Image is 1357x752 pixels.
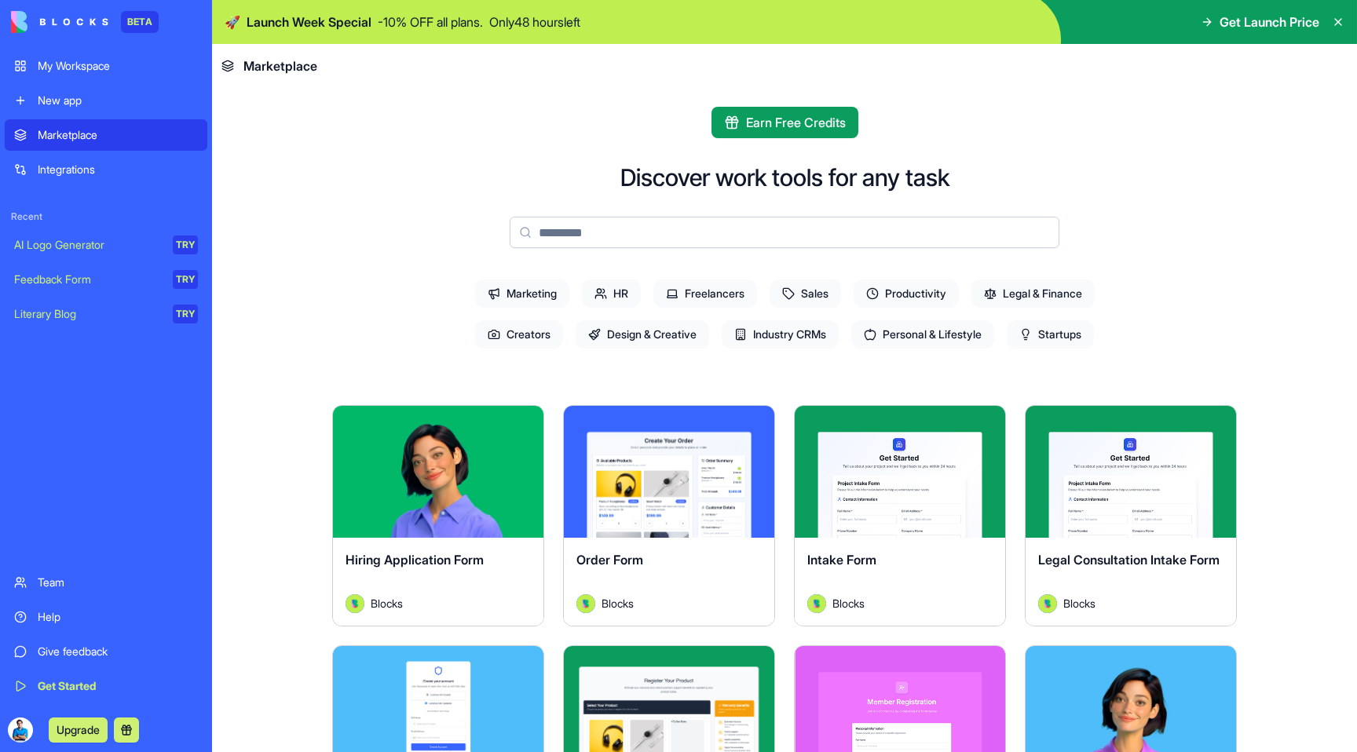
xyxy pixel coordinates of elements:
div: Marketplace [38,127,198,143]
span: Get Launch Price [1220,13,1319,31]
img: Avatar [807,594,826,613]
span: Legal Consultation Intake Form [1038,552,1220,568]
a: Legal Consultation Intake FormAvatarBlocks [1025,405,1237,626]
span: Design & Creative [576,320,709,349]
span: Freelancers [653,279,757,308]
a: Hiring Application FormAvatarBlocks [332,405,544,626]
div: Give feedback [38,644,198,659]
span: Blocks [832,595,865,611]
span: Hiring Application Form [346,552,484,568]
img: Avatar [1038,594,1057,613]
span: Personal & Lifestyle [851,320,994,349]
a: Order FormAvatarBlocks [563,405,775,626]
a: Intake FormAvatarBlocks [794,405,1006,626]
span: HR [582,279,641,308]
p: - 10 % OFF all plans. [378,13,483,31]
a: Upgrade [49,721,108,737]
div: TRY [173,235,198,254]
p: Only 48 hours left [489,13,580,31]
div: TRY [173,270,198,289]
div: Literary Blog [14,306,162,322]
span: Sales [770,279,841,308]
span: Blocks [1063,595,1095,611]
a: My Workspace [5,50,207,82]
span: Blocks [371,595,403,611]
a: Help [5,601,207,633]
div: AI Logo Generator [14,237,162,253]
span: Marketplace [243,57,317,75]
div: Get Started [38,678,198,694]
div: My Workspace [38,58,198,74]
a: Give feedback [5,636,207,667]
button: Upgrade [49,717,108,743]
a: AI Logo GeneratorTRY [5,229,207,261]
span: Earn Free Credits [746,113,846,132]
a: Marketplace [5,119,207,151]
a: Literary BlogTRY [5,298,207,330]
span: Recent [5,210,207,223]
img: Avatar [576,594,595,613]
div: BETA [121,11,159,33]
span: Industry CRMs [722,320,839,349]
a: New app [5,85,207,116]
span: Intake Form [807,552,876,568]
div: TRY [173,305,198,323]
img: logo [11,11,108,33]
img: Avatar [346,594,364,613]
span: 🚀 [225,13,240,31]
div: Team [38,575,198,590]
div: New app [38,93,198,108]
h2: Discover work tools for any task [620,163,949,192]
span: Productivity [854,279,959,308]
span: Launch Week Special [247,13,371,31]
span: Creators [475,320,563,349]
div: Integrations [38,162,198,177]
span: Legal & Finance [971,279,1095,308]
a: Get Started [5,670,207,702]
span: Marketing [475,279,569,308]
div: Feedback Form [14,272,162,287]
button: Earn Free Credits [711,107,858,138]
a: Team [5,567,207,598]
span: Order Form [576,552,643,568]
a: Feedback FormTRY [5,264,207,295]
a: BETA [11,11,159,33]
img: ACg8ocI8eiV9u17Bq4s6iQeualncoWlh-KeftRawHFqAoUAw3SXsxzU=s96-c [8,717,33,743]
div: Help [38,609,198,625]
span: Blocks [602,595,634,611]
a: Integrations [5,154,207,185]
span: Startups [1007,320,1094,349]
